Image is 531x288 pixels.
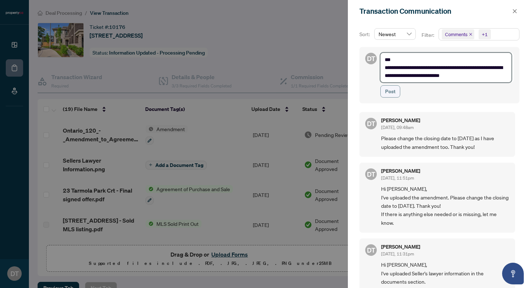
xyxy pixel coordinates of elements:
span: Newest [379,29,411,39]
div: Transaction Communication [359,6,510,17]
h5: [PERSON_NAME] [381,118,420,123]
span: Please change the closing date to [DATE] as I have uploaded the amendment too. Thank you! [381,134,509,151]
span: [DATE], 11:51pm [381,175,414,181]
p: Sort: [359,30,371,38]
span: close [469,33,472,36]
span: DT [367,169,375,179]
span: DT [367,119,375,129]
span: Hi [PERSON_NAME], I've uploaded the amendment. Please change the closing date to [DATE]. Thank yo... [381,185,509,227]
span: Comments [442,29,474,39]
span: close [512,9,517,14]
button: Open asap [502,263,524,284]
span: [DATE], 09:48am [381,125,414,130]
h5: [PERSON_NAME] [381,168,420,173]
p: Filter: [422,31,435,39]
h5: [PERSON_NAME] [381,244,420,249]
div: +1 [482,31,488,38]
span: Post [385,86,396,97]
button: Post [380,85,400,98]
span: Comments [445,31,467,38]
span: DT [367,53,375,64]
span: [DATE], 11:31pm [381,251,414,257]
span: DT [367,245,375,255]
